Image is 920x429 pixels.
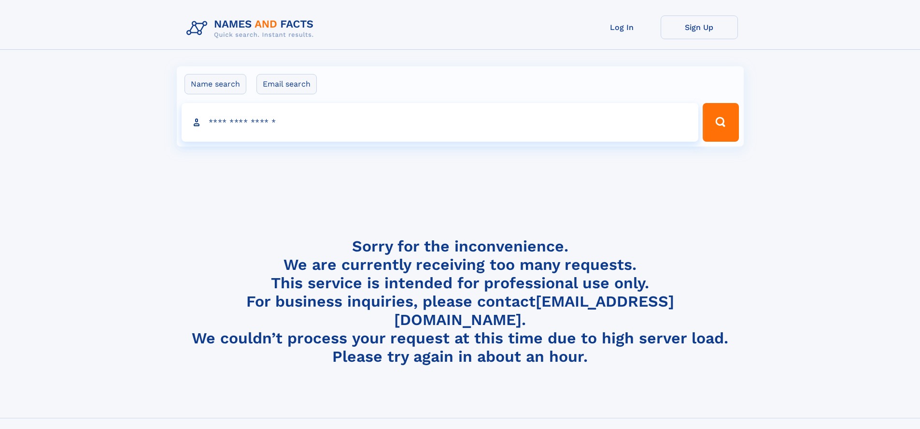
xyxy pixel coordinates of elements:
[183,237,738,366] h4: Sorry for the inconvenience. We are currently receiving too many requests. This service is intend...
[661,15,738,39] a: Sign Up
[182,103,699,142] input: search input
[394,292,674,329] a: [EMAIL_ADDRESS][DOMAIN_NAME]
[183,15,322,42] img: Logo Names and Facts
[184,74,246,94] label: Name search
[256,74,317,94] label: Email search
[703,103,738,142] button: Search Button
[583,15,661,39] a: Log In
